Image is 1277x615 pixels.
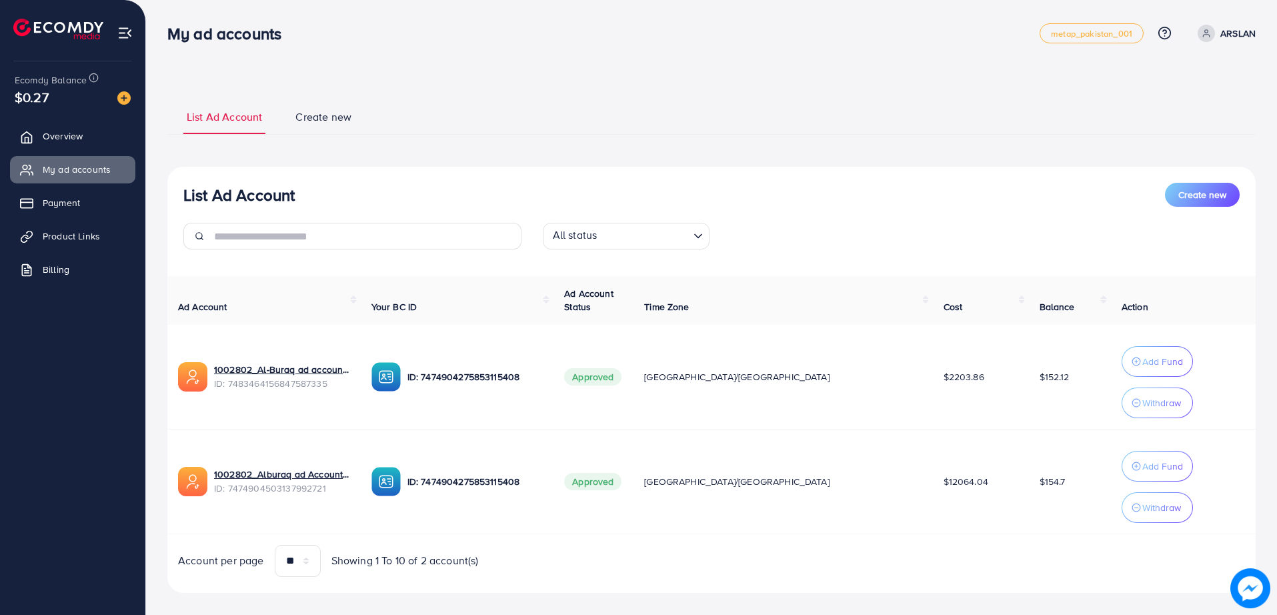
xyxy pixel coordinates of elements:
[371,362,401,392] img: ic-ba-acc.ded83a64.svg
[295,109,351,125] span: Create new
[178,300,227,314] span: Ad Account
[214,468,350,495] div: <span class='underline'>1002802_Alburaq ad Account 1_1740386843243</span></br>7474904503137992721
[214,482,350,495] span: ID: 7474904503137992721
[1051,29,1132,38] span: metap_pakistan_001
[15,87,49,107] span: $0.27
[564,287,613,314] span: Ad Account Status
[178,362,207,392] img: ic-ads-acc.e4c84228.svg
[543,223,710,249] div: Search for option
[644,475,830,488] span: [GEOGRAPHIC_DATA]/[GEOGRAPHIC_DATA]
[214,363,350,376] a: 1002802_Al-Buraq ad account 02_1742380041767
[944,300,963,314] span: Cost
[564,473,621,490] span: Approved
[1122,492,1193,523] button: Withdraw
[644,370,830,384] span: [GEOGRAPHIC_DATA]/[GEOGRAPHIC_DATA]
[944,475,988,488] span: $12064.04
[1122,346,1193,377] button: Add Fund
[1142,395,1181,411] p: Withdraw
[371,300,417,314] span: Your BC ID
[331,553,479,568] span: Showing 1 To 10 of 2 account(s)
[187,109,262,125] span: List Ad Account
[43,263,69,276] span: Billing
[1142,500,1181,516] p: Withdraw
[1122,451,1193,482] button: Add Fund
[944,370,984,384] span: $2203.86
[117,91,131,105] img: image
[1192,25,1256,42] a: ARSLAN
[564,368,621,386] span: Approved
[1230,568,1270,608] img: image
[1040,475,1066,488] span: $154.7
[43,229,100,243] span: Product Links
[1142,458,1183,474] p: Add Fund
[214,363,350,390] div: <span class='underline'>1002802_Al-Buraq ad account 02_1742380041767</span></br>7483464156847587335
[117,25,133,41] img: menu
[10,256,135,283] a: Billing
[550,225,600,246] span: All status
[644,300,689,314] span: Time Zone
[1178,188,1226,201] span: Create new
[1220,25,1256,41] p: ARSLAN
[10,123,135,149] a: Overview
[1040,300,1075,314] span: Balance
[407,369,543,385] p: ID: 7474904275853115408
[43,163,111,176] span: My ad accounts
[178,467,207,496] img: ic-ads-acc.e4c84228.svg
[167,24,292,43] h3: My ad accounts
[178,553,264,568] span: Account per page
[1122,300,1148,314] span: Action
[43,196,80,209] span: Payment
[214,377,350,390] span: ID: 7483464156847587335
[10,223,135,249] a: Product Links
[10,189,135,216] a: Payment
[407,474,543,490] p: ID: 7474904275853115408
[601,225,688,246] input: Search for option
[183,185,295,205] h3: List Ad Account
[1142,354,1183,370] p: Add Fund
[371,467,401,496] img: ic-ba-acc.ded83a64.svg
[15,73,87,87] span: Ecomdy Balance
[10,156,135,183] a: My ad accounts
[1040,23,1144,43] a: metap_pakistan_001
[1040,370,1070,384] span: $152.12
[1165,183,1240,207] button: Create new
[1122,388,1193,418] button: Withdraw
[43,129,83,143] span: Overview
[13,19,103,39] img: logo
[214,468,350,481] a: 1002802_Alburaq ad Account 1_1740386843243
